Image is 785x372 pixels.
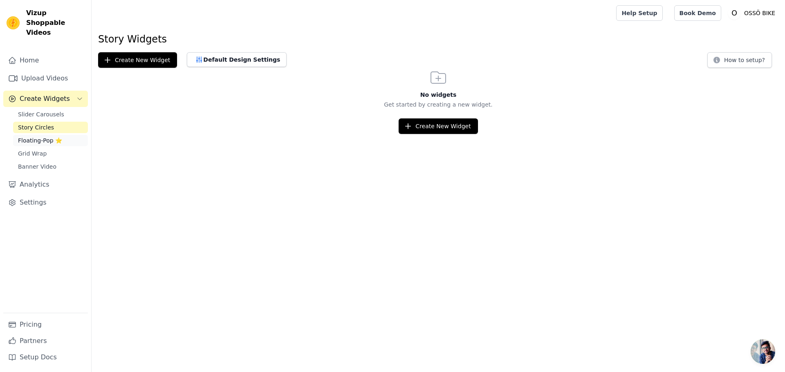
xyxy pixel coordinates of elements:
h1: Story Widgets [98,33,778,46]
span: Banner Video [18,163,56,171]
a: Floating-Pop ⭐ [13,135,88,146]
a: Settings [3,194,88,211]
img: Vizup [7,16,20,29]
span: Vizup Shoppable Videos [26,8,85,38]
button: Create New Widget [399,118,478,134]
text: O [731,9,737,17]
a: Setup Docs [3,349,88,365]
span: Story Circles [18,123,54,131]
a: Home [3,52,88,69]
button: Create New Widget [98,52,177,68]
a: Partners [3,333,88,349]
a: Book Demo [674,5,721,21]
p: Get started by creating a new widget. [92,100,785,109]
a: Slider Carousels [13,109,88,120]
button: How to setup? [707,52,772,68]
button: O OSSÖ BIKE [728,6,778,20]
a: Upload Videos [3,70,88,87]
span: Grid Wrap [18,149,47,158]
a: Grid Wrap [13,148,88,159]
a: Analytics [3,176,88,193]
div: Chat abierto [751,339,775,364]
a: Banner Video [13,161,88,172]
span: Floating-Pop ⭐ [18,136,62,145]
span: Slider Carousels [18,110,64,118]
h3: No widgets [92,91,785,99]
a: How to setup? [707,58,772,66]
button: Create Widgets [3,91,88,107]
p: OSSÖ BIKE [741,6,778,20]
button: Default Design Settings [187,52,287,67]
a: Help Setup [616,5,662,21]
a: Pricing [3,316,88,333]
a: Story Circles [13,122,88,133]
span: Create Widgets [20,94,70,104]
